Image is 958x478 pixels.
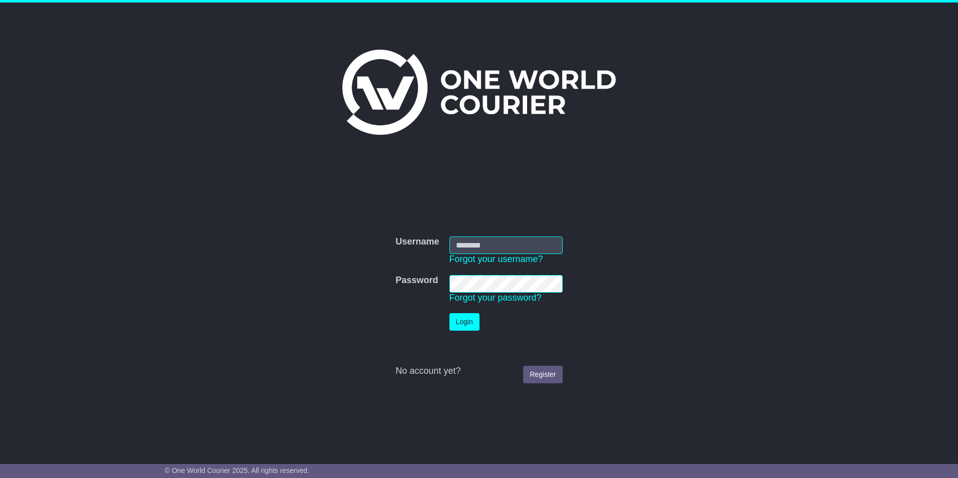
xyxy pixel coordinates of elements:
div: No account yet? [395,366,562,377]
img: One World [342,50,616,135]
a: Forgot your username? [449,254,543,264]
span: © One World Courier 2025. All rights reserved. [165,466,310,474]
button: Login [449,313,480,331]
label: Password [395,275,438,286]
a: Forgot your password? [449,293,542,303]
label: Username [395,236,439,248]
a: Register [523,366,562,383]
